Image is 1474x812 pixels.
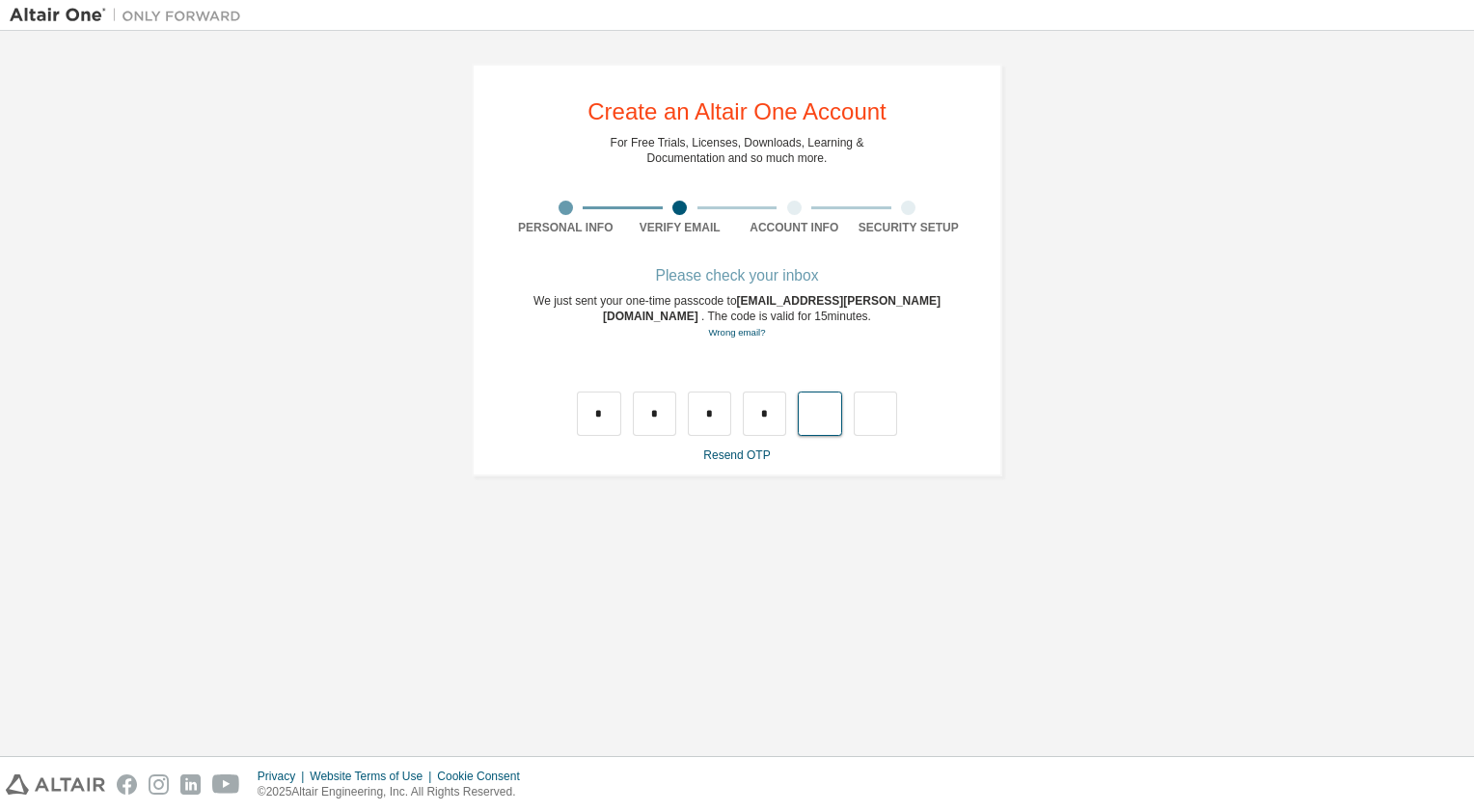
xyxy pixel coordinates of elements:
div: Security Setup [852,220,967,235]
span: [EMAIL_ADDRESS][PERSON_NAME][DOMAIN_NAME] [603,294,941,323]
p: © 2025 Altair Engineering, Inc. All Rights Reserved. [258,784,532,800]
a: Go back to the registration form [708,327,765,338]
div: Please check your inbox [508,270,966,282]
div: Personal Info [508,220,623,235]
div: We just sent your one-time passcode to . The code is valid for 15 minutes. [508,293,966,340]
a: Resend OTP [703,448,770,462]
div: Account Info [737,220,852,235]
div: For Free Trials, Licenses, Downloads, Learning & Documentation and so much more. [611,135,864,166]
div: Cookie Consent [437,769,531,784]
div: Create an Altair One Account [587,100,887,123]
img: youtube.svg [212,774,240,795]
img: facebook.svg [117,774,137,795]
div: Verify Email [623,220,738,235]
img: instagram.svg [149,774,169,795]
div: Privacy [258,769,310,784]
img: linkedin.svg [180,774,201,795]
div: Website Terms of Use [310,769,437,784]
img: Altair One [10,6,251,25]
img: altair_logo.svg [6,774,105,795]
